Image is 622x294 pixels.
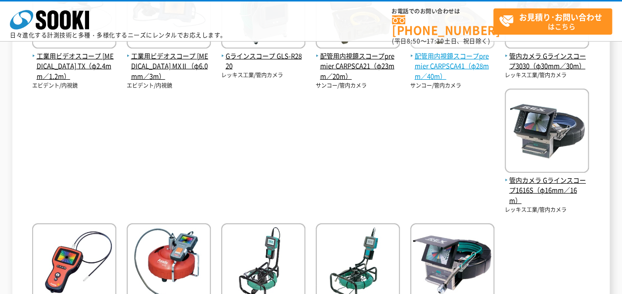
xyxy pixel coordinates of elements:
[505,165,589,206] a: 管内カメラ Gラインスコープ1616S（φ16mm／16m）
[316,82,400,90] p: サンコー/管内カメラ
[392,15,493,36] a: [PHONE_NUMBER]
[10,32,227,38] p: 日々進化する計測技術と多種・多様化するニーズにレンタルでお応えします。
[316,51,400,82] span: 配管用内視鏡スコープpremier CARPSCA21（φ23mm／20m）
[392,8,493,14] span: お電話でのお問い合わせは
[499,9,612,34] span: はこちら
[410,41,494,82] a: 配管用内視鏡スコープpremier CARPSCA41（φ28mm／40m）
[221,41,305,71] a: Gラインスコープ GLS-R2820
[127,51,211,82] span: 工業用ビデオスコープ [MEDICAL_DATA] MXⅡ（φ6.0mm／3m）
[505,206,589,214] p: レッキス工業/管内カメラ
[127,82,211,90] p: エビデント/内視鏡
[221,51,305,72] span: Gラインスコープ GLS-R2820
[407,37,421,46] span: 8:50
[392,37,490,46] span: (平日 ～ 土日、祝日除く)
[427,37,444,46] span: 17:30
[410,82,494,90] p: サンコー/管内カメラ
[410,51,494,82] span: 配管用内視鏡スコープpremier CARPSCA41（φ28mm／40m）
[505,71,589,80] p: レッキス工業/管内カメラ
[493,8,612,35] a: お見積り･お問い合わせはこちら
[221,71,305,80] p: レッキス工業/管内カメラ
[316,41,400,82] a: 配管用内視鏡スコープpremier CARPSCA21（φ23mm／20m）
[505,41,589,71] a: 管内カメラ Gラインスコープ3030（φ30mm／30m）
[505,175,589,206] span: 管内カメラ Gラインスコープ1616S（φ16mm／16m）
[32,51,116,82] span: 工業用ビデオスコープ [MEDICAL_DATA] TX（φ2.4mm／1.2m）
[505,89,589,175] img: Gラインスコープ1616S（φ16mm／16m）
[519,11,602,23] strong: お見積り･お問い合わせ
[32,82,116,90] p: エビデント/内視鏡
[32,41,116,82] a: 工業用ビデオスコープ [MEDICAL_DATA] TX（φ2.4mm／1.2m）
[127,41,211,82] a: 工業用ビデオスコープ [MEDICAL_DATA] MXⅡ（φ6.0mm／3m）
[505,51,589,72] span: 管内カメラ Gラインスコープ3030（φ30mm／30m）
